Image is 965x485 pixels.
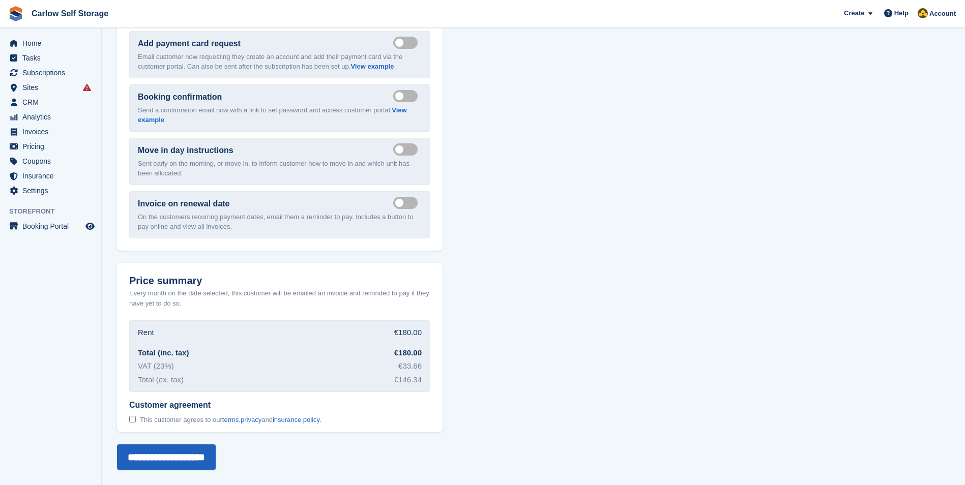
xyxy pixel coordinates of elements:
[22,95,83,109] span: CRM
[394,374,422,386] div: €146.34
[138,374,184,386] div: Total (ex. tax)
[929,9,956,19] span: Account
[393,202,422,203] label: Send manual payment invoice email
[5,36,96,50] a: menu
[22,219,83,233] span: Booking Portal
[5,125,96,139] a: menu
[5,169,96,183] a: menu
[138,360,174,372] div: VAT (23%)
[5,95,96,109] a: menu
[5,51,96,65] a: menu
[394,347,422,359] div: €180.00
[22,36,83,50] span: Home
[129,400,321,410] span: Customer agreement
[393,95,422,97] label: Send booking confirmation email
[138,212,422,232] p: On the customers recurring payment dates, email them a reminder to pay. Includes a button to pay ...
[138,105,422,125] p: Send a confirmation email now with a link to set password and access customer portal.
[138,38,241,50] label: Add payment card request
[5,80,96,95] a: menu
[8,6,23,21] img: stora-icon-8386f47178a22dfd0bd8f6a31ec36ba5ce8667c1dd55bd0f319d3a0aa187defe.svg
[138,198,230,210] label: Invoice on renewal date
[350,63,394,70] a: View example
[918,8,928,18] img: Kevin Moore
[393,148,422,150] label: Send move in day email
[84,220,96,232] a: Preview store
[138,159,422,178] p: Sent early on the morning, or move in, to inform customer how to move in and which unit has been ...
[5,139,96,154] a: menu
[22,125,83,139] span: Invoices
[22,154,83,168] span: Coupons
[393,42,422,43] label: Send payment card request email
[844,8,864,18] span: Create
[27,5,112,22] a: Carlow Self Storage
[22,51,83,65] span: Tasks
[22,169,83,183] span: Insurance
[241,416,261,423] a: privacy
[22,139,83,154] span: Pricing
[5,154,96,168] a: menu
[138,327,154,339] div: Rent
[129,288,430,308] p: Every month on the date selected, this customer will be emailed an invoice and reminded to pay if...
[22,110,83,124] span: Analytics
[129,275,430,287] h2: Price summary
[9,206,101,217] span: Storefront
[222,416,239,423] a: terms
[5,184,96,198] a: menu
[129,416,136,422] input: Customer agreement This customer agrees to ourterms,privacyandinsurance policy.
[138,144,233,157] label: Move in day instructions
[894,8,909,18] span: Help
[5,66,96,80] a: menu
[22,80,83,95] span: Sites
[138,91,222,103] label: Booking confirmation
[22,66,83,80] span: Subscriptions
[273,416,319,423] a: insurance policy
[138,106,407,124] a: View example
[140,416,321,424] span: This customer agrees to our , and .
[5,219,96,233] a: menu
[83,83,91,92] i: Smart entry sync failures have occurred
[138,52,422,72] p: Email customer now requesting they create an account and add their payment card via the customer ...
[138,347,189,359] div: Total (inc. tax)
[22,184,83,198] span: Settings
[5,110,96,124] a: menu
[398,360,422,372] div: €33.66
[394,327,422,339] div: €180.00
